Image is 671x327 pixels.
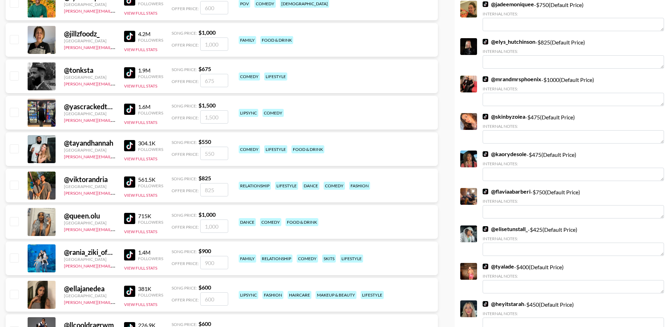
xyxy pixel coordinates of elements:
[138,140,163,147] div: 304.1K
[138,220,163,225] div: Followers
[483,49,664,54] div: Internal Notes:
[200,292,228,306] input: 600
[172,261,199,266] span: Offer Price:
[264,72,287,81] div: lifestyle
[483,151,488,157] img: TikTok
[200,37,228,51] input: 1,000
[138,285,163,292] div: 381K
[483,301,488,307] img: TikTok
[138,67,163,74] div: 1.9M
[172,224,199,230] span: Offer Price:
[483,39,488,44] img: TikTok
[199,29,216,36] strong: $ 1,000
[483,76,664,106] div: - $ 1000 (Default Price)
[138,183,163,188] div: Followers
[64,2,116,7] div: [GEOGRAPHIC_DATA]
[260,255,293,263] div: relationship
[138,213,163,220] div: 715K
[172,103,197,109] span: Song Price:
[483,151,664,181] div: - $ 475 (Default Price)
[239,291,258,299] div: lipsync
[200,74,228,87] input: 675
[64,257,116,262] div: [GEOGRAPHIC_DATA]
[64,225,167,232] a: [PERSON_NAME][EMAIL_ADDRESS][DOMAIN_NAME]
[138,37,163,43] div: Followers
[172,115,199,120] span: Offer Price:
[172,79,199,84] span: Offer Price:
[138,110,163,116] div: Followers
[483,264,488,269] img: TikTok
[64,262,167,269] a: [PERSON_NAME][EMAIL_ADDRESS][DOMAIN_NAME]
[124,120,157,125] button: View Full Stats
[483,300,524,307] a: @heyitstarah
[124,47,157,52] button: View Full Stats
[172,297,199,302] span: Offer Price:
[172,249,197,254] span: Song Price:
[483,1,534,8] a: @jadeemoniquee
[483,236,664,241] div: Internal Notes:
[172,176,197,181] span: Song Price:
[124,67,135,78] img: TikTok
[483,161,664,166] div: Internal Notes:
[64,29,116,38] div: @ jillzfoodz_
[64,75,116,80] div: [GEOGRAPHIC_DATA]
[483,225,528,232] a: @elisetunstall_
[288,291,311,299] div: haircare
[260,218,281,226] div: comedy
[483,199,664,204] div: Internal Notes:
[138,176,163,183] div: 561.5K
[239,36,256,44] div: family
[322,255,336,263] div: skits
[64,111,116,116] div: [GEOGRAPHIC_DATA]
[124,229,157,234] button: View Full Stats
[264,145,287,153] div: lifestyle
[239,109,258,117] div: lipsync
[297,255,318,263] div: comedy
[124,176,135,188] img: TikTok
[200,110,228,124] input: 1,500
[64,139,116,147] div: @ tayandhannah
[138,249,163,256] div: 1.4M
[483,11,664,16] div: Internal Notes:
[199,284,211,291] strong: $ 600
[138,103,163,110] div: 1.6M
[64,284,116,293] div: @ ellajanedea
[239,182,271,190] div: relationship
[138,256,163,261] div: Followers
[483,86,664,91] div: Internal Notes:
[239,145,260,153] div: comedy
[64,147,116,153] div: [GEOGRAPHIC_DATA]
[172,6,199,11] span: Offer Price:
[138,147,163,152] div: Followers
[64,116,167,123] a: [PERSON_NAME][EMAIL_ADDRESS][DOMAIN_NAME]
[361,291,384,299] div: lifestyle
[239,72,260,81] div: comedy
[138,1,163,6] div: Followers
[124,302,157,307] button: View Full Stats
[200,147,228,160] input: 550
[124,11,157,16] button: View Full Stats
[64,293,116,298] div: [GEOGRAPHIC_DATA]
[286,218,318,226] div: food & drink
[200,256,228,269] input: 900
[199,211,216,218] strong: $ 1,000
[483,225,664,256] div: - $ 425 (Default Price)
[262,291,283,299] div: fashion
[483,124,664,129] div: Internal Notes:
[483,151,527,158] a: @kaorydesole
[483,38,664,69] div: - $ 825 (Default Price)
[483,113,664,144] div: - $ 475 (Default Price)
[199,320,211,327] strong: $ 600
[483,226,488,232] img: TikTok
[172,152,199,157] span: Offer Price:
[483,113,525,120] a: @skinbyzoiea
[199,65,211,72] strong: $ 675
[199,102,216,109] strong: $ 1,500
[124,193,157,198] button: View Full Stats
[64,175,116,184] div: @ viktorandria
[483,38,535,45] a: @elys_hutchinson
[200,1,228,14] input: 600
[199,138,211,145] strong: $ 550
[349,182,370,190] div: fashion
[340,255,363,263] div: lifestyle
